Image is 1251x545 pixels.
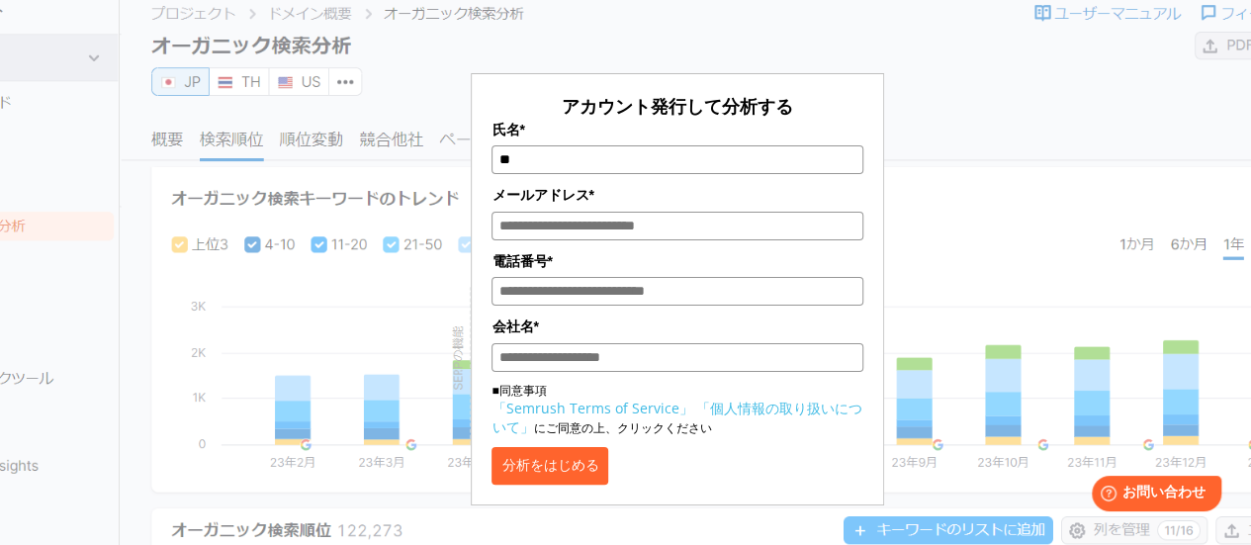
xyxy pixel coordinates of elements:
[491,250,862,272] label: 電話番号*
[491,447,608,485] button: 分析をはじめる
[491,399,861,436] a: 「個人情報の取り扱いについて」
[562,94,793,118] span: アカウント発行して分析する
[491,184,862,206] label: メールアドレス*
[491,382,862,437] p: ■同意事項 にご同意の上、クリックください
[491,399,692,417] a: 「Semrush Terms of Service」
[1075,468,1229,523] iframe: Help widget launcher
